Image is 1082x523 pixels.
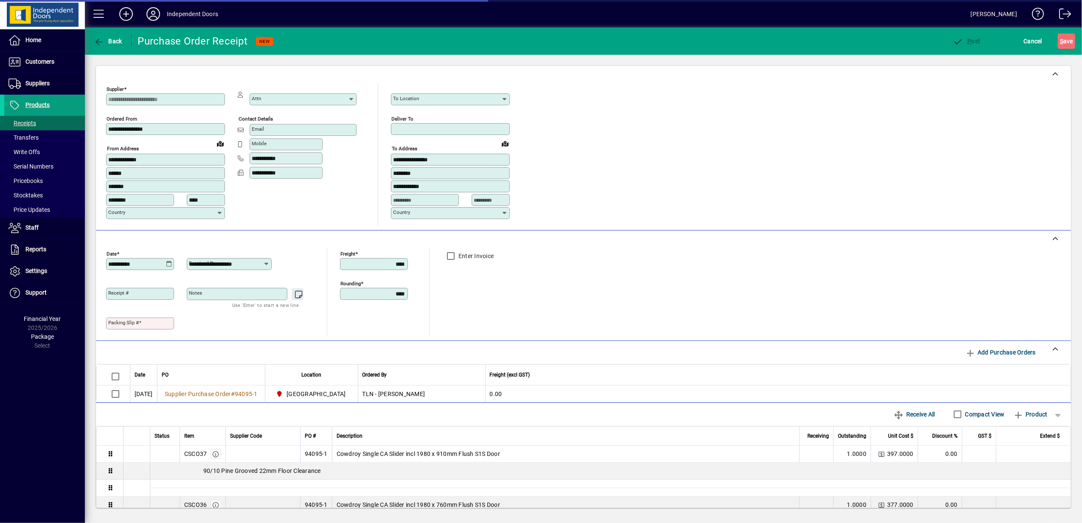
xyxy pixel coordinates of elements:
[363,370,387,380] span: Ordered By
[184,450,207,458] div: CSCO37
[340,280,361,286] mat-label: Rounding
[4,174,85,188] a: Pricebooks
[274,389,349,399] span: Christchurch
[232,300,299,310] mat-hint: Use 'Enter' to start a new line
[4,202,85,217] a: Price Updates
[305,431,316,441] span: PO #
[951,34,983,49] button: Post
[92,34,124,49] button: Back
[965,346,1036,359] span: Add Purchase Orders
[8,206,50,213] span: Price Updates
[490,370,530,380] span: Freight (excl GST)
[887,501,913,509] span: 377.0000
[8,163,53,170] span: Serial Numbers
[4,188,85,202] a: Stocktakes
[838,431,866,441] span: Outstanding
[833,497,871,514] td: 1.0000
[107,116,137,122] mat-label: Ordered from
[165,391,231,397] span: Supplier Purchase Order
[887,450,913,458] span: 397.0000
[393,96,419,101] mat-label: To location
[953,38,981,45] span: ost
[130,385,157,402] td: [DATE]
[25,289,47,296] span: Support
[155,431,169,441] span: Status
[1026,2,1044,29] a: Knowledge Base
[108,320,139,326] mat-label: Packing Slip #
[138,34,248,48] div: Purchase Order Receipt
[833,446,871,463] td: 1.0000
[4,261,85,282] a: Settings
[25,58,54,65] span: Customers
[252,126,264,132] mat-label: Email
[189,290,202,296] mat-label: Notes
[300,497,332,514] td: 94095-1
[8,120,36,127] span: Receipts
[140,6,167,22] button: Profile
[485,385,1071,402] td: 0.00
[1040,431,1060,441] span: Extend $
[108,290,129,296] mat-label: Receipt #
[230,431,262,441] span: Supplier Code
[807,431,829,441] span: Receiving
[107,250,117,256] mat-label: Date
[252,96,261,101] mat-label: Attn
[1009,407,1052,422] button: Product
[875,448,887,460] button: Change Price Levels
[31,333,54,340] span: Package
[301,370,321,380] span: Location
[4,51,85,73] a: Customers
[167,7,218,21] div: Independent Doors
[8,149,40,155] span: Write Offs
[4,130,85,145] a: Transfers
[4,116,85,130] a: Receipts
[4,159,85,174] a: Serial Numbers
[300,446,332,463] td: 94095-1
[358,385,485,402] td: TLN - [PERSON_NAME]
[184,431,194,441] span: Item
[888,431,913,441] span: Unit Cost $
[891,407,939,422] button: Receive All
[107,86,124,92] mat-label: Supplier
[162,370,169,380] span: PO
[918,446,962,463] td: 0.00
[1058,34,1075,49] button: Save
[932,431,958,441] span: Discount %
[393,209,410,215] mat-label: Country
[4,282,85,304] a: Support
[135,370,153,380] div: Date
[978,431,992,441] span: GST $
[25,80,50,87] span: Suppliers
[457,252,494,260] label: Enter Invoice
[1060,34,1073,48] span: ave
[112,6,140,22] button: Add
[25,267,47,274] span: Settings
[337,431,363,441] span: Description
[24,315,61,322] span: Financial Year
[1013,408,1048,421] span: Product
[8,134,39,141] span: Transfers
[25,224,39,231] span: Staff
[214,137,227,150] a: View on map
[235,391,258,397] span: 94095-1
[8,192,43,199] span: Stocktakes
[1024,34,1043,48] span: Cancel
[25,246,46,253] span: Reports
[25,37,41,43] span: Home
[4,239,85,260] a: Reports
[332,497,799,514] td: Cowdroy Single CA Slider incl 1980 x 760mm Flush S1S Door
[968,38,972,45] span: P
[340,250,355,256] mat-label: Freight
[135,370,145,380] span: Date
[363,370,481,380] div: Ordered By
[4,73,85,94] a: Suppliers
[25,101,50,108] span: Products
[894,408,935,421] span: Receive All
[971,7,1017,21] div: [PERSON_NAME]
[962,345,1039,360] button: Add Purchase Orders
[4,217,85,239] a: Staff
[162,370,261,380] div: PO
[4,145,85,159] a: Write Offs
[490,370,1060,380] div: Freight (excl GST)
[498,137,512,150] a: View on map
